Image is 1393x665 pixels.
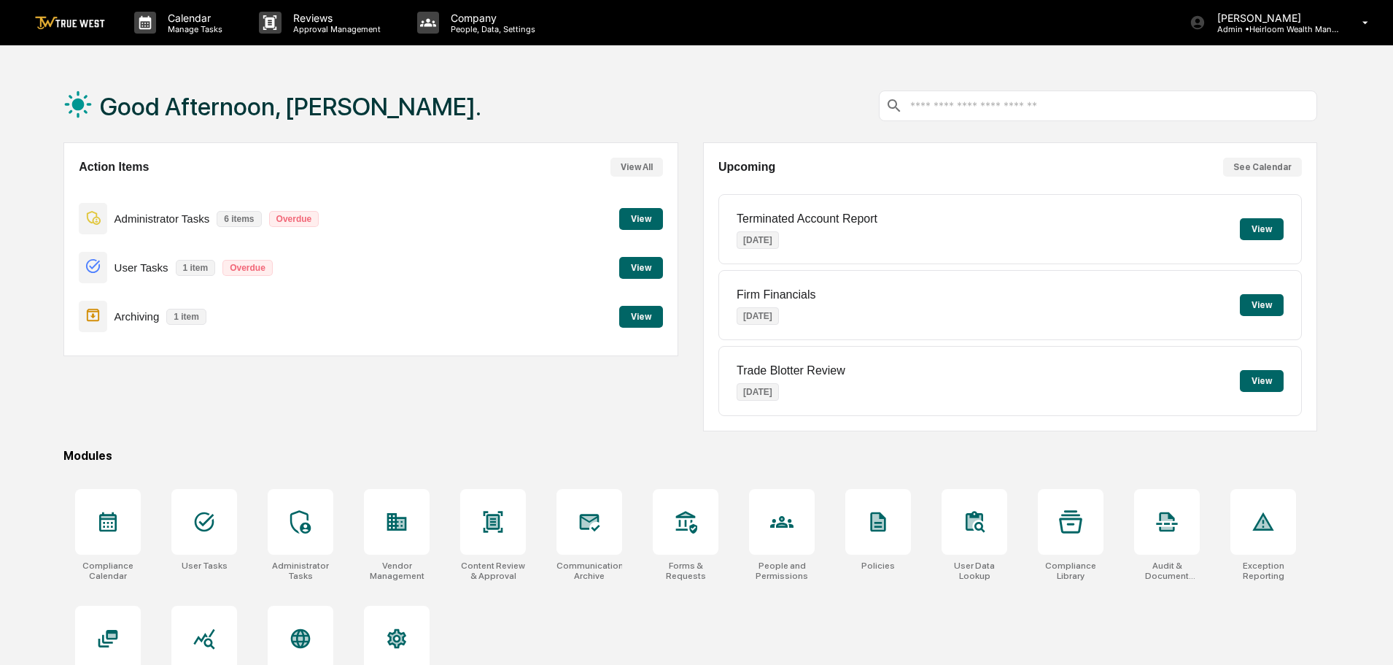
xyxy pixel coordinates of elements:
[619,208,663,230] button: View
[79,161,149,174] h2: Action Items
[269,211,319,227] p: Overdue
[156,24,230,34] p: Manage Tasks
[166,309,206,325] p: 1 item
[619,211,663,225] a: View
[1240,370,1284,392] button: View
[35,16,105,30] img: logo
[364,561,430,581] div: Vendor Management
[619,257,663,279] button: View
[100,92,481,121] h1: Good Afternoon, [PERSON_NAME].
[460,561,526,581] div: Content Review & Approval
[1240,294,1284,316] button: View
[282,24,388,34] p: Approval Management
[737,383,779,401] p: [DATE]
[439,24,543,34] p: People, Data, Settings
[737,364,845,377] p: Trade Blotter Review
[182,561,228,571] div: User Tasks
[653,561,718,581] div: Forms & Requests
[176,260,216,276] p: 1 item
[556,561,622,581] div: Communications Archive
[115,261,168,274] p: User Tasks
[619,260,663,274] a: View
[156,12,230,24] p: Calendar
[619,309,663,323] a: View
[1240,218,1284,240] button: View
[610,158,663,177] button: View All
[1134,561,1200,581] div: Audit & Document Logs
[1223,158,1302,177] button: See Calendar
[942,561,1007,581] div: User Data Lookup
[737,288,815,301] p: Firm Financials
[75,561,141,581] div: Compliance Calendar
[1206,12,1341,24] p: [PERSON_NAME]
[268,561,333,581] div: Administrator Tasks
[718,161,775,174] h2: Upcoming
[619,306,663,328] button: View
[737,212,877,226] p: Terminated Account Report
[1038,561,1103,581] div: Compliance Library
[439,12,543,24] p: Company
[115,310,160,323] p: Archiving
[1346,617,1386,656] iframe: Open customer support
[63,449,1317,463] div: Modules
[861,561,895,571] div: Policies
[282,12,388,24] p: Reviews
[737,231,779,249] p: [DATE]
[749,561,815,581] div: People and Permissions
[222,260,273,276] p: Overdue
[115,212,210,225] p: Administrator Tasks
[1230,561,1296,581] div: Exception Reporting
[217,211,261,227] p: 6 items
[1206,24,1341,34] p: Admin • Heirloom Wealth Management
[737,307,779,325] p: [DATE]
